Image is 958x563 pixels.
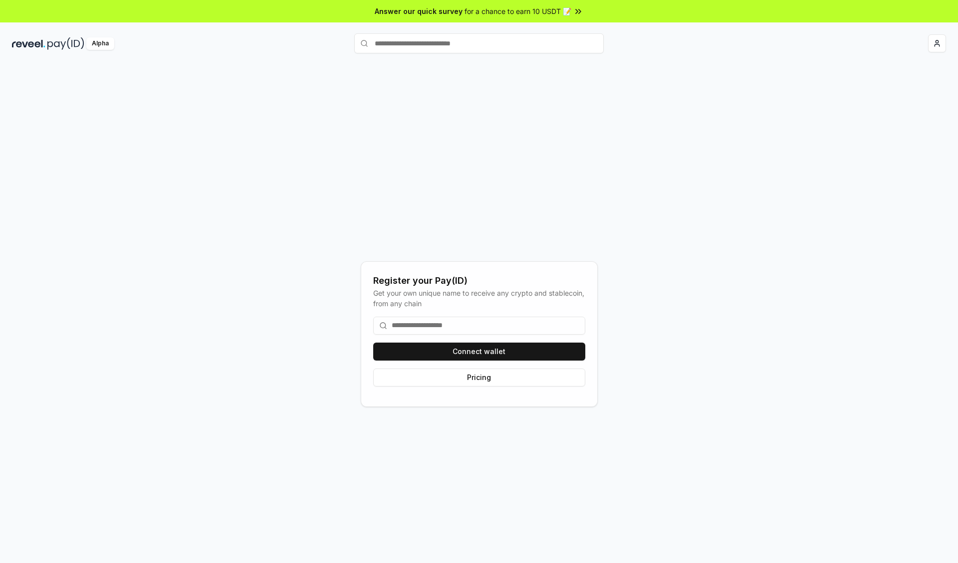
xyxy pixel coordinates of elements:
img: reveel_dark [12,37,45,50]
span: Answer our quick survey [375,6,463,16]
div: Alpha [86,37,114,50]
span: for a chance to earn 10 USDT 📝 [465,6,571,16]
img: pay_id [47,37,84,50]
div: Register your Pay(ID) [373,274,585,288]
button: Connect wallet [373,343,585,361]
div: Get your own unique name to receive any crypto and stablecoin, from any chain [373,288,585,309]
button: Pricing [373,369,585,386]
